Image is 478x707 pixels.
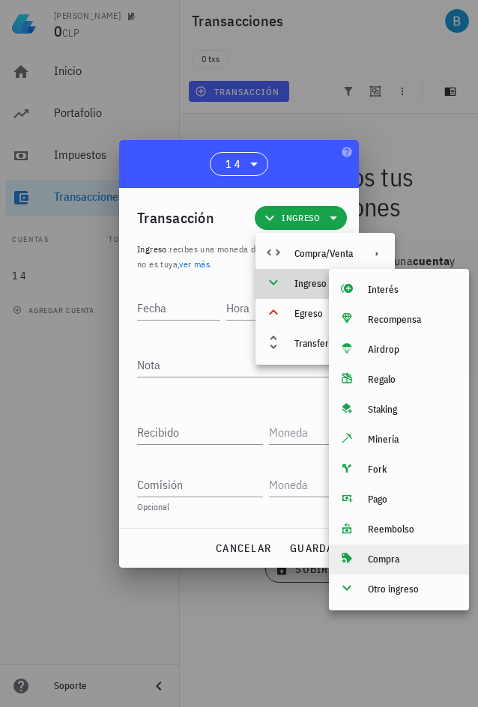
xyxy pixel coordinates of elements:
[137,503,341,512] div: Opcional
[137,243,337,270] span: recibes una moneda desde una cuenta que no es tuya, .
[137,242,341,272] p: :
[282,210,320,225] span: Ingreso
[255,239,395,269] div: Compra/Venta
[368,404,457,416] div: Staking
[368,553,457,565] div: Compra
[368,524,457,535] div: Reembolso
[209,535,277,562] button: cancelar
[368,583,457,595] div: Otro ingreso
[215,541,271,555] span: cancelar
[255,269,395,299] div: Ingreso
[368,284,457,296] div: Interés
[294,308,353,320] div: Egreso
[294,248,353,260] div: Compra/Venta
[255,299,395,329] div: Egreso
[368,494,457,506] div: Pago
[137,243,167,255] span: Ingreso
[269,473,338,497] input: Moneda
[283,535,347,562] button: guardar
[289,541,341,555] span: guardar
[368,374,457,386] div: Regalo
[368,464,457,476] div: Fork
[368,434,457,446] div: Minería
[255,329,395,359] div: Transferencia
[368,344,457,356] div: Airdrop
[269,420,338,444] input: Moneda
[137,206,214,230] div: Transacción
[294,278,353,290] div: Ingreso
[226,157,240,172] span: 1 4
[179,258,210,270] a: ver más
[294,338,353,350] div: Transferencia
[368,314,457,326] div: Recompensa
